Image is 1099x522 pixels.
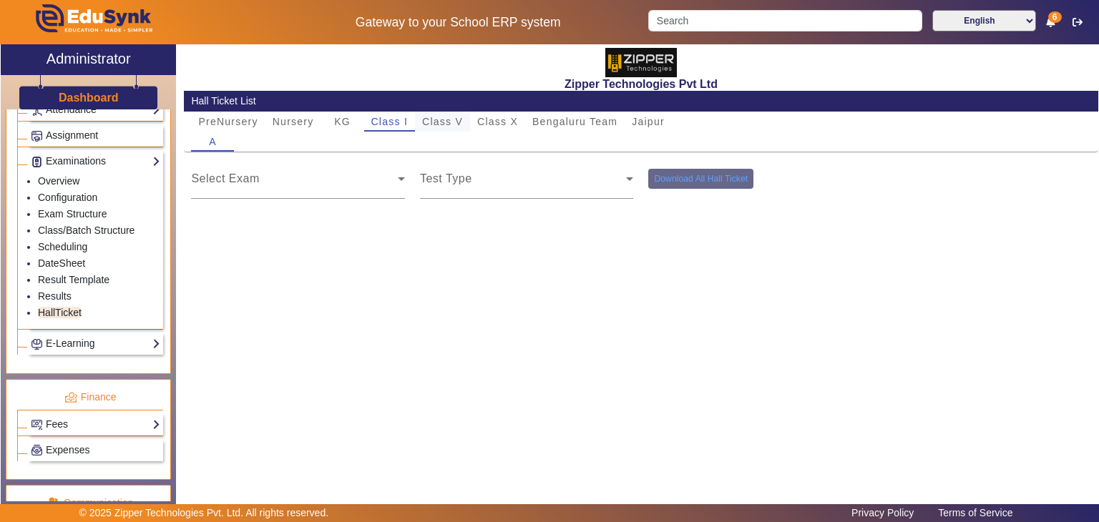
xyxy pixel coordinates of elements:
span: KG [334,117,351,127]
h3: Dashboard [59,91,119,104]
a: Administrator [1,44,176,75]
span: Expenses [46,444,89,455]
span: Class I [371,117,409,127]
img: communication.png [47,497,60,510]
a: Class/Batch Structure [38,225,135,236]
img: 36227e3f-cbf6-4043-b8fc-b5c5f2957d0a [605,48,677,77]
a: Expenses [31,442,160,458]
a: Result Template [38,274,109,285]
img: finance.png [64,391,77,404]
mat-label: Test Type [420,172,472,184]
a: Privacy Policy [844,503,921,522]
span: Bengaluru Team [532,117,617,127]
a: Results [38,290,72,302]
span: Class V [422,117,463,127]
p: © 2025 Zipper Technologies Pvt. Ltd. All rights reserved. [79,506,329,521]
a: Dashboard [58,90,119,105]
h2: Zipper Technologies Pvt Ltd [184,77,1098,91]
span: Assignment [46,129,98,141]
h2: Administrator [47,50,131,67]
a: Assignment [31,127,160,144]
a: Scheduling [38,241,87,252]
span: PreNursery [198,117,258,127]
a: Terms of Service [931,503,1020,522]
a: Overview [38,175,79,187]
span: Class X [477,117,518,127]
p: Finance [17,390,163,405]
span: A [209,137,217,147]
div: Hall Ticket List [191,94,1090,109]
img: Assignments.png [31,131,42,142]
a: DateSheet [38,257,85,269]
span: Jaipur [632,117,665,127]
input: Search [648,10,922,31]
span: 6 [1048,11,1062,23]
h5: Gateway to your School ERP system [283,15,633,30]
mat-label: Select Exam [191,172,259,184]
img: Payroll.png [31,445,42,455]
a: Exam Structure [38,208,107,220]
a: Configuration [38,192,97,203]
p: Communication [17,496,163,511]
span: Nursery [273,117,314,127]
a: HallTicket [38,307,82,318]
